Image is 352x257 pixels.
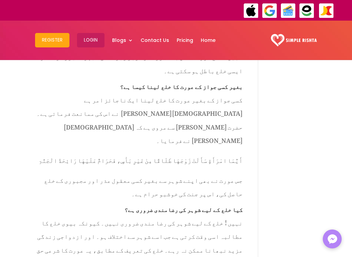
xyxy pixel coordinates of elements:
span: جس عورت نے بھی اپنے شوہر سے بغیر کسی معقول عذر اور مجبوری کے خلع حاصل کی، اس پر جنت کی خوشبو حرام... [44,171,243,200]
strong: ایزی پیسہ [55,0,77,12]
img: GooglePay-icon [262,3,277,19]
a: Blogs [112,22,133,58]
img: EasyPaisa-icon [299,3,315,19]
span: نہیں۔ خلع عورت کا حق ہے۔ اور اگر شوہر زبردستی اس پر مجبور کرے۔ تو ایسی خلع باطل ہو سکتی ہے۔ [40,48,243,77]
a: Login [77,22,104,58]
img: Messenger [326,232,339,246]
img: Credit Cards [280,3,296,19]
img: JazzCash-icon [319,3,334,19]
button: Login [77,33,104,47]
button: Register [35,33,69,47]
span: کیا خلع کے لیے شوہر کی رضامندی ضروری ہے؟ [124,201,243,215]
a: Register [35,22,69,58]
a: Home [201,22,216,58]
span: أَیُّمَا امْرَأَةٍ سَأَلَتْ زَوْجَهَا طَلَاقًا مِنْ غَیْرِ بَأْسٍ، فَحَرَامٌ عَلَیْهَا رَائِح... [38,151,243,167]
a: Contact Us [141,22,169,58]
a: Pricing [177,22,193,58]
img: ApplePay-icon [243,3,259,19]
span: بغیر کسی جواز کے عورت کا خلع لینا کیسا ہے؟ [120,78,243,92]
span: کسی جواز کے بغیر عورت کا خلع لینا ایک ناجائز امر ہے [DEMOGRAPHIC_DATA][PERSON_NAME] نے اس کی ممان... [36,91,243,147]
div: ایپ میں پیمنٹ صرف گوگل پے اور ایپل پے کے ذریعے ممکن ہے۔ ، یا کریڈٹ کارڈ کے ذریعے ویب سائٹ پر ہوگی۔ [14,2,226,19]
strong: جاز کیش [80,0,97,12]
